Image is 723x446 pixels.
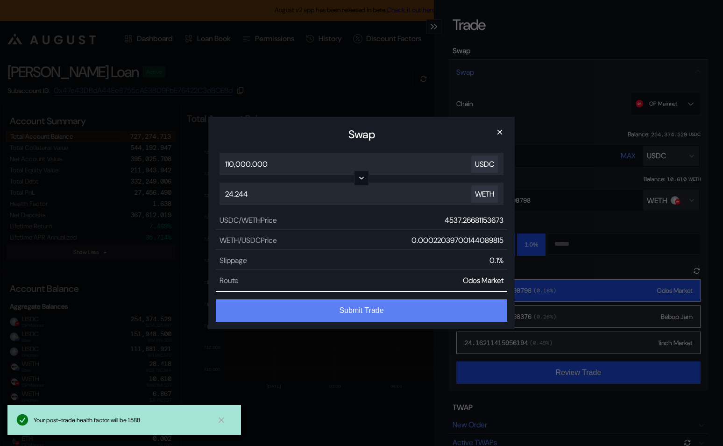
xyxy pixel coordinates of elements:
div: WETH [471,185,498,203]
div: Review Trade [208,117,515,329]
code: 0.00022039700144089815 [411,235,503,245]
h2: Swap [216,127,507,142]
span: USDC / WETH Price [220,215,277,225]
button: close modal [492,124,507,139]
code: Odos Market [463,276,503,285]
code: 0.1 % [489,255,503,265]
span: Slippage [220,255,247,265]
div: Your post-trade health factor will be 1.588 [34,416,209,424]
div: USDC [471,156,498,173]
button: Submit Trade [216,299,507,322]
code: 4537.26681153673 [445,215,503,225]
span: 110,000.000 [225,159,268,169]
span: 24.244 [225,189,248,199]
span: WETH / USDC Price [220,235,277,245]
span: Route [220,276,239,285]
